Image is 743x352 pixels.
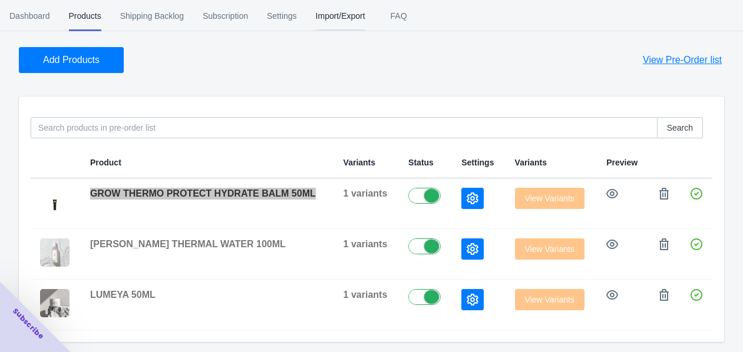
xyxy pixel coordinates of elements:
img: 50mlThermoProtectSmoothBalm_FrontTube_0f33c63f-29cf-4626-9182-0e35c1abf203.png [40,188,70,216]
button: Add Products [19,47,124,73]
span: Products [69,1,101,31]
span: Variants [515,158,547,167]
span: 1 variants [344,188,388,198]
img: Oito-Rosemary-Therma-Water.jpg [40,238,70,267]
span: Settings [461,158,494,167]
span: Settings [267,1,297,31]
span: Status [408,158,434,167]
span: Product [90,158,121,167]
span: Variants [344,158,375,167]
span: Add Products [43,54,100,66]
span: Import/Export [316,1,365,31]
span: Shipping Backlog [120,1,184,31]
span: Subscription [203,1,248,31]
span: Dashboard [9,1,50,31]
span: [PERSON_NAME] THERMAL WATER 100ML [90,239,286,249]
button: View Pre-Order list [629,47,736,73]
span: Search [667,123,693,132]
span: GROW THERMO PROTECT HYDRATE BALM 50ML [90,188,316,198]
span: 1 variants [344,239,388,249]
span: FAQ [384,1,414,31]
span: 1 variants [344,290,388,300]
span: LUMEYA 50ML [90,290,156,300]
span: Subscribe [11,306,46,341]
input: Search products in pre-order list [31,117,658,138]
span: Preview [606,158,638,167]
button: Search [657,117,703,138]
span: View Pre-Order list [643,54,722,66]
